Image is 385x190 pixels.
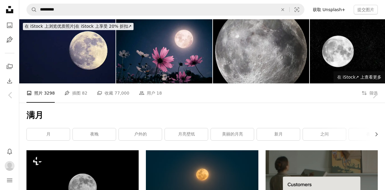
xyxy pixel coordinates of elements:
img: 满月 [19,19,115,83]
font: ↗ [128,24,132,29]
img: 地球的满月 V 3 [213,19,309,83]
font: 插图 [72,91,81,95]
font: 提交图片 [357,7,374,12]
button: 菜单 [4,174,16,186]
a: 插图 [4,34,16,46]
img: 用户邱志翔头像 [5,161,14,171]
img: 浪漫的夜景 [116,19,212,83]
font: 户外的 [134,132,147,136]
font: 夜晚 [90,132,99,136]
a: 收藏 77,000 [97,83,129,103]
font: 之间 [320,132,329,136]
form: 在网站上查找视觉效果 [26,4,304,16]
a: 照片 [4,19,16,31]
button: 轮廓 [4,160,16,172]
a: 新月 [257,128,300,140]
font: 获取 Unsplash+ [313,7,345,12]
button: 将列表滚动到右侧 [371,128,378,140]
font: 月亮壁纸 [178,132,195,136]
a: 户外的 [119,128,162,140]
font: 82 [82,91,88,95]
font: 在 iStock 上享受 20% 折扣 [75,24,128,29]
font: 满月 [26,110,43,120]
a: 插图 82 [64,83,87,103]
font: 在 iStock 上浏览优质照片 [25,24,74,29]
button: 视觉搜索 [290,4,304,15]
font: 在 iStock↗ 上查看 [337,75,373,79]
font: 夜空 [366,132,375,136]
button: 提交图片 [354,5,378,14]
a: 在 iStock↗ 上查看更多 [334,71,385,83]
button: 通知 [4,145,16,157]
a: 在 iStock 上浏览优质照片|在 iStock 上享受 20% 折扣↗ [19,19,137,34]
a: 获取 Unsplash+ [309,5,349,14]
a: 收藏 [4,61,16,73]
button: 全部清除 [276,4,289,15]
font: 77,000 [115,91,129,95]
a: 用户 18 [139,83,162,103]
button: 筛选 [362,83,378,103]
font: 用户 [147,91,155,95]
font: 18 [156,91,162,95]
a: 夜晚 [73,128,116,140]
a: 月亮壁纸 [165,128,208,140]
button: 在 Unsplash 上搜索 [27,4,37,15]
font: | [74,24,75,29]
a: 之间 [303,128,346,140]
a: 月 [27,128,70,140]
font: 收藏 [105,91,113,95]
font: 美丽的月亮 [222,132,243,136]
a: 到下一个 [364,66,385,124]
font: 月 [46,132,51,136]
a: 美丽的月亮 [211,128,254,140]
font: 新月 [274,132,283,136]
